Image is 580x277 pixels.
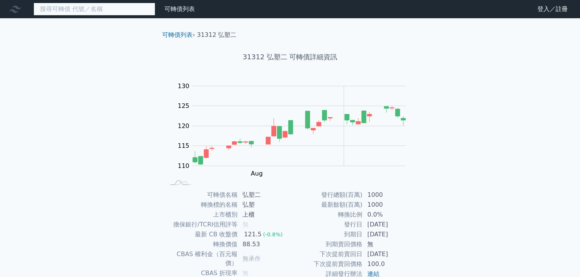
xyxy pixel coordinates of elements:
a: 可轉債列表 [164,5,195,13]
tspan: Aug [251,170,263,177]
tspan: 110 [178,162,190,169]
a: 可轉債列表 [162,31,193,38]
td: 到期賣回價格 [290,239,363,249]
tspan: 115 [178,142,190,149]
span: (-0.8%) [263,231,283,237]
td: 1000 [363,200,415,210]
td: 下次提前賣回價格 [290,259,363,269]
td: CBAS 權利金（百元報價） [165,249,238,268]
a: 登入／註冊 [531,3,574,15]
g: Chart [174,82,417,177]
td: 下次提前賣回日 [290,249,363,259]
td: 無 [363,239,415,249]
h1: 31312 弘塑二 可轉債詳細資訊 [156,52,424,62]
div: 121.5 [242,230,263,239]
td: [DATE] [363,230,415,239]
td: 擔保銀行/TCRI信用評等 [165,220,238,230]
tspan: 130 [178,82,190,90]
td: [DATE] [363,249,415,259]
td: 轉換價值 [165,239,238,249]
td: 上市櫃別 [165,210,238,220]
td: 100.0 [363,259,415,269]
tspan: 125 [178,102,190,109]
td: 可轉債名稱 [165,190,238,200]
td: 弘塑 [238,200,290,210]
td: 轉換標的名稱 [165,200,238,210]
span: 無 [242,269,249,277]
td: 發行總額(百萬) [290,190,363,200]
td: 1000 [363,190,415,200]
td: 最新餘額(百萬) [290,200,363,210]
span: 無 [242,221,249,228]
td: 弘塑二 [238,190,290,200]
li: 31312 弘塑二 [197,30,237,40]
td: 上櫃 [238,210,290,220]
td: 88.53 [238,239,290,249]
td: 到期日 [290,230,363,239]
input: 搜尋可轉債 代號／名稱 [33,3,155,16]
td: 0.0% [363,210,415,220]
tspan: 120 [178,122,190,130]
td: 最新 CB 收盤價 [165,230,238,239]
td: 轉換比例 [290,210,363,220]
td: [DATE] [363,220,415,230]
span: 無承作 [242,255,261,262]
li: › [162,30,195,40]
td: 發行日 [290,220,363,230]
